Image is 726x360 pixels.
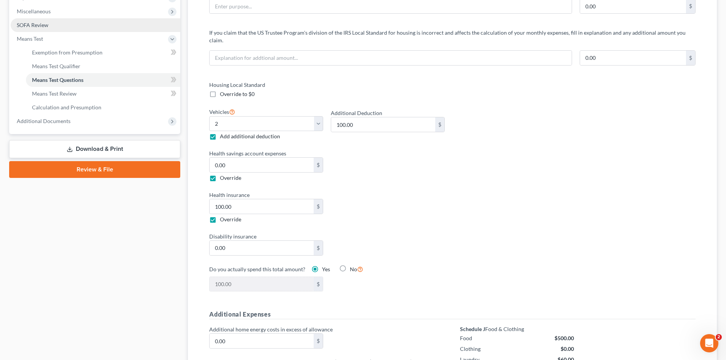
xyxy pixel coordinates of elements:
span: Additional Documents [17,118,71,124]
span: Calculation and Presumption [32,104,101,110]
label: Additional Deduction [331,109,382,117]
span: 2 [716,334,722,340]
span: Means Test Questions [32,77,83,83]
a: Calculation and Presumption [26,101,180,114]
div: $500.00 [555,334,574,342]
span: Override to $0 [220,91,255,97]
a: Means Test Review [26,87,180,101]
span: Add additional deduction [220,133,280,139]
div: Food & Clothing [460,325,574,333]
span: SOFA Review [17,22,48,28]
input: 0.00 [580,51,686,65]
input: 0.00 [210,277,314,291]
span: Miscellaneous [17,8,51,14]
span: No [350,266,357,272]
a: Means Test Qualifier [26,59,180,73]
label: Vehicles [209,107,235,116]
a: Review & File [9,161,180,178]
span: Yes [322,266,330,272]
div: Clothing [460,345,481,353]
input: 0.00 [331,117,435,132]
div: $ [314,199,323,214]
div: $ [314,277,323,291]
input: 0.00 [210,158,314,172]
label: Additional home energy costs in excess of allowance [205,325,449,333]
span: Override [220,216,241,222]
span: Means Test Qualifier [32,63,80,69]
span: Override [220,174,241,181]
strong: Schedule J [460,326,485,332]
a: SOFA Review [11,18,180,32]
div: $ [314,241,323,255]
a: Exemption from Presumption [26,46,180,59]
label: Disability insurance [205,232,449,240]
a: Means Test Questions [26,73,180,87]
label: Health insurance [205,191,449,199]
div: Food [460,334,472,342]
p: If you claim that the US Trustee Program's division of the IRS Local Standard for housing is inco... [209,29,696,44]
div: $0.00 [561,345,574,353]
input: 0.00 [210,199,314,214]
div: $ [435,117,444,132]
a: Download & Print [9,140,180,158]
div: $ [314,158,323,172]
span: Means Test Review [32,90,77,97]
h5: Additional Expenses [209,310,696,319]
span: Exemption from Presumption [32,49,103,56]
div: $ [314,334,323,348]
label: Health savings account expenses [205,149,449,157]
label: Do you actually spend this total amount? [209,265,305,273]
input: Explanation for addtional amount... [210,51,572,65]
div: $ [686,51,695,65]
input: 0.00 [210,334,314,348]
span: Means Test [17,35,43,42]
iframe: Intercom live chat [700,334,718,352]
input: 0.00 [210,241,314,255]
label: Housing Local Standard [205,81,449,89]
